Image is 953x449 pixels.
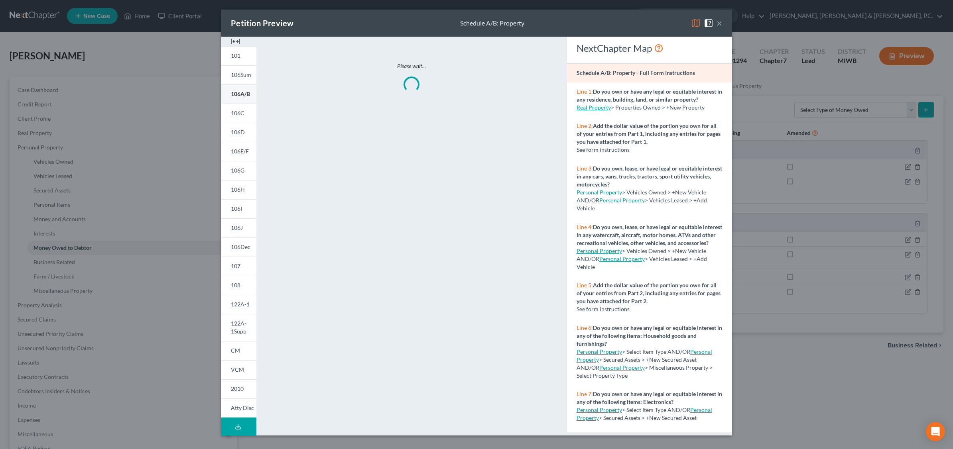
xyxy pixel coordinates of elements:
strong: Do you own or have any legal or equitable interest in any of the following items: Electronics? [577,390,722,405]
span: 108 [231,282,240,288]
a: Personal Property [599,364,645,371]
span: 106Sum [231,71,251,78]
span: Line 1: [577,88,593,95]
span: > Vehicles Owned > +New Vehicle AND/OR [577,189,706,204]
img: expand-e0f6d898513216a626fdd78e52531dac95497ffd26381d4c15ee2fc46db09dca.svg [231,37,240,46]
a: Personal Property [577,247,622,254]
a: Personal Property [577,189,622,196]
strong: Do you own or have any legal or equitable interest in any residence, building, land, or similar p... [577,88,722,103]
span: > Vehicles Leased > +Add Vehicle [577,255,707,270]
span: 106J [231,224,243,231]
a: VCM [221,360,256,379]
a: 106E/F [221,142,256,161]
span: > Miscellaneous Property > Select Property Type [577,364,713,379]
a: 122A-1 [221,295,256,314]
a: 107 [221,257,256,276]
span: See form instructions [577,306,630,312]
strong: Do you own or have any legal or equitable interest in any of the following items: Household goods... [577,324,722,347]
img: map-eea8200ae884c6f1103ae1953ef3d486a96c86aabb227e865a55264e3737af1f.svg [691,18,701,28]
span: 106C [231,110,244,116]
strong: Add the dollar value of the portion you own for all of your entries from Part 2, including any en... [577,282,721,304]
img: help-close-5ba153eb36485ed6c1ea00a893f15db1cb9b99d6cae46e1a8edb6c62d00a1a76.svg [704,18,713,28]
span: > Select Item Type AND/OR [577,348,690,355]
div: Open Intercom Messenger [926,422,945,441]
span: 122A-1 [231,301,250,308]
span: Line 2: [577,122,593,129]
strong: Do you own, lease, or have legal or equitable interest in any watercraft, aircraft, motor homes, ... [577,224,722,246]
a: Personal Property [577,348,622,355]
span: 106Dec [231,243,250,250]
button: × [717,18,722,28]
a: 106C [221,104,256,123]
span: Line 4: [577,224,593,230]
strong: Schedule A/B: Property - Full Form Instructions [577,69,695,76]
a: Personal Property [577,406,622,413]
a: 106Sum [221,65,256,84]
span: > Secured Assets > +New Secured Asset AND/OR [577,348,712,371]
span: 2010 [231,385,244,392]
span: 106D [231,129,245,135]
a: 106I [221,199,256,218]
span: Atty Disc [231,404,254,411]
div: Schedule A/B: Property [460,19,524,28]
a: Personal Property [577,348,712,363]
span: > Select Item Type AND/OR [577,406,690,413]
span: 106G [231,167,244,174]
a: 2010 [221,379,256,398]
span: 106A/B [231,90,250,97]
a: 108 [221,276,256,295]
span: > Properties Owned > +New Property [611,104,705,111]
a: Personal Property [599,255,645,262]
p: Please wait... [290,62,533,70]
div: Petition Preview [231,18,293,29]
span: 107 [231,263,240,269]
span: 122A-1Supp [231,320,246,335]
span: See form instructions [577,146,630,153]
span: Line 3: [577,165,593,172]
a: 106Dec [221,237,256,257]
a: 106J [221,218,256,237]
span: > Vehicles Leased > +Add Vehicle [577,197,707,212]
span: Line 7: [577,390,593,397]
span: 106H [231,186,245,193]
span: 106E/F [231,148,249,155]
a: 106G [221,161,256,180]
span: > Vehicles Owned > +New Vehicle AND/OR [577,247,706,262]
a: 106H [221,180,256,199]
strong: Add the dollar value of the portion you own for all of your entries from Part 1, including any en... [577,122,721,145]
a: 122A-1Supp [221,314,256,341]
a: 106D [221,123,256,142]
span: 101 [231,52,240,59]
span: VCM [231,366,244,373]
span: Line 6: [577,324,593,331]
a: 106A/B [221,84,256,104]
strong: Do you own, lease, or have legal or equitable interest in any cars, vans, trucks, tractors, sport... [577,165,722,188]
span: CM [231,347,240,354]
div: NextChapter Map [577,42,722,55]
span: Line 5: [577,282,593,288]
span: 106I [231,205,242,212]
a: Atty Disc [221,398,256,418]
a: 101 [221,46,256,65]
a: Personal Property [599,197,645,204]
a: CM [221,341,256,360]
a: Real Property [577,104,611,111]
